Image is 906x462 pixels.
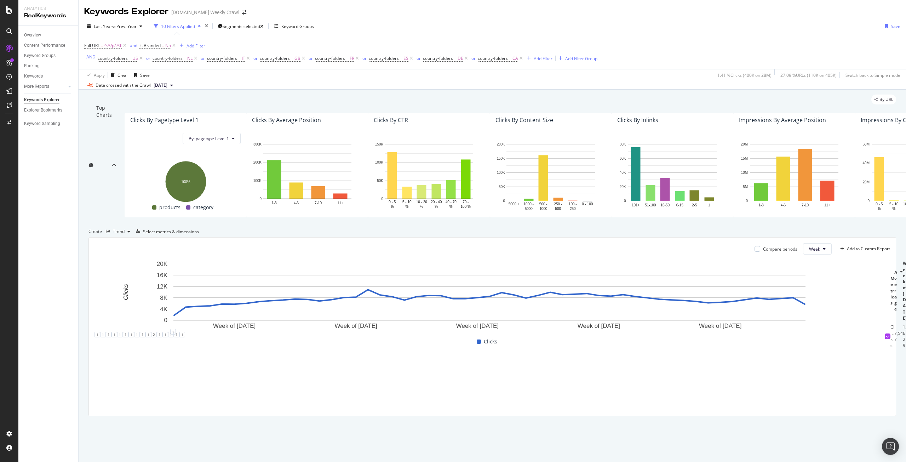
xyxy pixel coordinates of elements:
text: 0 - 5 [876,202,883,206]
span: country-folders [260,55,290,61]
button: Week [803,243,832,255]
span: Is Branded [139,42,161,49]
svg: A chart. [495,141,606,212]
text: 50K [377,179,383,183]
button: By: pagetype Level 1 [183,133,241,144]
div: Add Filter [534,56,552,62]
div: 1.41 % Clicks ( 400K on 28M ) [717,72,772,78]
span: By: pagetype Level 1 [189,136,229,142]
span: IT [242,53,245,63]
a: Ranking [24,62,73,70]
div: Save [140,72,150,78]
text: 5 - 10 [889,202,899,206]
text: Week of [DATE] [334,323,377,329]
text: 5 - 10 [402,200,412,204]
span: = [129,55,131,61]
div: or [362,55,367,61]
text: 101+ [632,203,640,207]
a: Explorer Bookmarks [24,107,73,114]
span: country-folders [207,55,237,61]
button: or [360,55,369,62]
div: 1 [134,332,140,337]
a: Keyword Sampling [24,120,73,127]
text: 100K [497,171,505,175]
text: 11+ [337,201,343,205]
div: Add Filter [187,43,205,49]
button: Switch back to Simple mode [843,69,900,81]
text: 10 - 20 [416,200,428,204]
div: 1 [179,332,185,337]
text: % [892,207,895,211]
span: = [184,55,186,61]
span: Clicks [484,337,497,346]
div: 1 [157,332,162,337]
button: Save [882,21,900,32]
div: AND [86,54,96,60]
text: Week of [DATE] [456,323,499,329]
text: 20M [741,142,748,146]
span: = [162,42,164,49]
div: Keywords Explorer [24,96,59,104]
button: Keyword Groups [271,21,317,32]
div: 7,547 [894,330,903,342]
div: times [203,23,210,30]
div: Keyword Groups [281,23,314,29]
button: Add Filter Group [556,54,597,63]
text: 0 [164,317,167,324]
span: category [193,203,213,212]
a: More Reports [24,83,66,90]
button: or [306,55,315,62]
div: Select metrics & dimensions [143,229,199,235]
button: Trend [103,226,133,237]
div: 1 [123,332,128,337]
div: 1 [168,332,174,337]
span: vs Prev. Year [112,23,137,29]
div: or [471,55,476,61]
button: Select metrics & dimensions [133,227,199,236]
div: Keywords [24,73,43,80]
span: country-folders [423,55,453,61]
svg: A chart. [739,141,849,212]
text: 12K [157,283,168,290]
text: 16K [157,272,168,279]
svg: A chart. [252,141,362,209]
button: Save [131,69,150,81]
span: ES [403,53,408,63]
text: 40K [620,171,626,175]
text: 20 - 40 [431,200,442,204]
div: Metrics [890,275,894,306]
div: Clicks By pagetype Level 1 [130,116,199,124]
div: Explorer Bookmarks [24,107,62,114]
span: 2025 Aug. 7th [154,82,167,89]
text: 100K [375,161,384,165]
text: 1-3 [271,201,277,205]
div: Keyword Sampling [24,120,60,127]
div: Keyword Groups [24,52,56,59]
button: or [414,55,423,62]
text: Week of [DATE] [699,323,741,329]
div: Analytics [24,6,73,12]
div: [DOMAIN_NAME] Weekly Crawl [171,9,239,16]
text: Week of [DATE] [213,323,256,329]
button: or [199,55,207,62]
text: 0 - 5 [389,200,396,204]
text: % [878,207,881,211]
text: 300K [253,142,262,146]
span: = [238,55,241,61]
span: = [291,55,293,61]
div: Clicks By CTR [374,116,408,124]
text: 1-3 [758,203,764,207]
span: NL [187,53,193,63]
span: products [159,203,180,212]
text: 0 [503,199,505,203]
text: 20M [863,180,870,184]
div: Trend [113,229,125,234]
div: or [146,55,150,61]
text: Clicks [122,284,129,300]
text: 500 - [539,202,547,206]
text: 2-5 [692,203,697,207]
text: 60K [620,156,626,160]
div: or [253,55,258,61]
div: Keywords Explorer [84,6,168,18]
div: legacy label [871,95,896,104]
